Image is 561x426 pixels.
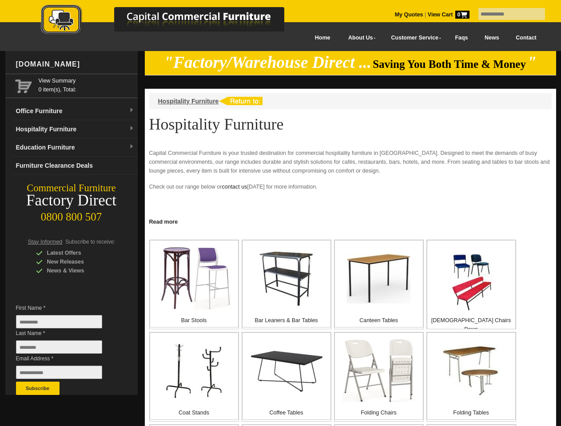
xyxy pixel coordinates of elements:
[347,253,410,304] img: Canteen Tables
[158,98,219,105] a: Hospitality Furniture
[507,28,545,48] a: Contact
[16,340,102,354] input: Last Name *
[12,120,138,138] a: Hospitality Furnituredropdown
[335,408,423,417] p: Folding Chairs
[447,28,477,48] a: Faqs
[222,184,247,190] a: contact us
[242,240,331,329] a: Bar Leaners & Bar Tables Bar Leaners & Bar Tables
[427,408,515,417] p: Folding Tables
[149,332,239,422] a: Coat Stands Coat Stands
[36,248,120,257] div: Latest Offers
[165,343,223,398] img: Coat Stands
[395,12,423,18] a: My Quotes
[36,266,120,275] div: News & Views
[5,182,138,194] div: Commercial Furniture
[12,157,138,175] a: Furniture Clearance Deals
[150,408,238,417] p: Coat Stands
[334,240,424,329] a: Canteen Tables Canteen Tables
[426,12,469,18] a: View Cart0
[443,254,500,311] img: Church Chairs Pews
[164,53,371,71] em: "Factory/Warehouse Direct ...
[373,58,526,70] span: Saving You Both Time & Money
[129,144,134,150] img: dropdown
[149,116,552,133] h1: Hospitality Furniture
[455,11,469,19] span: 0
[12,51,138,78] div: [DOMAIN_NAME]
[36,257,120,266] div: New Releases
[129,126,134,131] img: dropdown
[149,240,239,329] a: Bar Stools Bar Stools
[426,240,516,329] a: Church Chairs Pews [DEMOGRAPHIC_DATA] Chairs Pews
[16,315,102,328] input: First Name *
[527,53,537,71] em: "
[16,329,115,338] span: Last Name *
[150,316,238,325] p: Bar Stools
[243,316,330,325] p: Bar Leaners & Bar Tables
[426,332,516,422] a: Folding Tables Folding Tables
[476,28,507,48] a: News
[443,342,500,399] img: Folding Tables
[342,339,415,402] img: Folding Chairs
[427,316,515,334] p: [DEMOGRAPHIC_DATA] Chairs Pews
[149,182,552,200] p: Check out our range below or [DATE] for more information.
[12,102,138,120] a: Office Furnituredropdown
[5,194,138,207] div: Factory Direct
[39,76,134,93] span: 0 item(s), Total:
[334,332,424,422] a: Folding Chairs Folding Chairs
[16,354,115,363] span: Email Address *
[242,332,331,422] a: Coffee Tables Coffee Tables
[219,97,263,105] img: return to
[129,108,134,113] img: dropdown
[259,250,314,307] img: Bar Leaners & Bar Tables
[16,366,102,379] input: Email Address *
[428,12,469,18] strong: View Cart
[145,215,556,226] a: Click to read more
[16,4,327,39] a: Capital Commercial Furniture Logo
[16,382,60,395] button: Subscribe
[39,76,134,85] a: View Summary
[250,349,323,393] img: Coffee Tables
[381,28,446,48] a: Customer Service
[65,239,115,245] span: Subscribe to receive:
[157,247,231,310] img: Bar Stools
[149,149,552,175] p: Capital Commercial Furniture is your trusted destination for commercial hospitality furniture in ...
[335,316,423,325] p: Canteen Tables
[5,206,138,223] div: 0800 800 507
[16,304,115,312] span: First Name *
[12,138,138,157] a: Education Furnituredropdown
[338,28,381,48] a: About Us
[243,408,330,417] p: Coffee Tables
[16,4,327,37] img: Capital Commercial Furniture Logo
[28,239,63,245] span: Stay Informed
